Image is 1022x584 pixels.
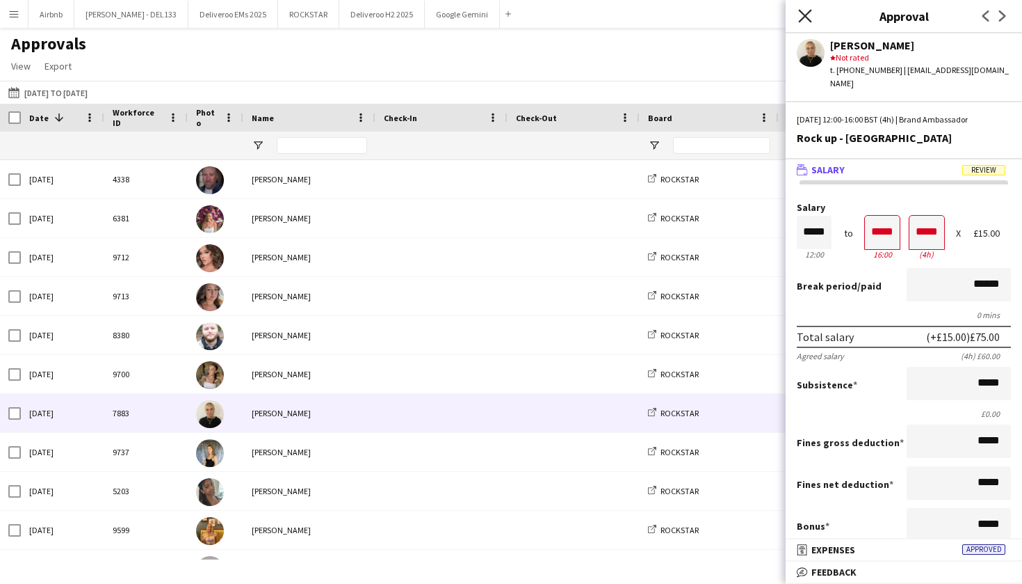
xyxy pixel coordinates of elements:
[648,525,699,535] a: ROCKSTAR
[660,486,699,496] span: ROCKSTAR
[830,52,1011,64] div: Not rated
[797,132,1011,144] div: Rock up - [GEOGRAPHIC_DATA]
[196,400,224,428] img: Poppy Alderman
[21,511,104,549] div: [DATE]
[44,60,72,72] span: Export
[252,113,274,123] span: Name
[660,447,699,457] span: ROCKSTAR
[21,160,104,198] div: [DATE]
[973,228,1011,239] div: £15.00
[797,249,832,260] div: 12:00
[648,139,660,152] button: Open Filter Menu
[104,199,188,237] div: 6381
[196,107,218,128] span: Photo
[811,566,857,578] span: Feedback
[104,160,188,198] div: 4338
[797,409,1011,419] div: £0.00
[797,520,829,532] label: Bonus
[196,517,224,545] img: Rachel Saunders
[243,199,375,237] div: [PERSON_NAME]
[384,113,417,123] span: Check-In
[196,478,224,506] img: Anjali Pydikondala
[811,544,855,556] span: Expenses
[104,355,188,393] div: 9700
[956,228,961,239] div: X
[830,39,1011,52] div: [PERSON_NAME]
[797,351,844,361] div: Agreed salary
[278,1,339,28] button: ROCKSTAR
[196,166,224,194] img: Lee Thompson
[786,7,1022,25] h3: Approval
[673,137,770,154] input: Board Filter Input
[811,164,845,176] span: Salary
[104,472,188,510] div: 5203
[844,228,853,239] div: to
[660,369,699,379] span: ROCKSTAR
[648,113,672,123] span: Board
[277,137,367,154] input: Name Filter Input
[786,159,1022,180] mat-expansion-panel-header: SalaryReview
[786,562,1022,583] mat-expansion-panel-header: Feedback
[104,394,188,432] div: 7883
[104,511,188,549] div: 9599
[425,1,500,28] button: Google Gemini
[11,60,31,72] span: View
[830,64,1011,89] div: t. [PHONE_NUMBER] | [EMAIL_ADDRESS][DOMAIN_NAME]
[660,408,699,418] span: ROCKSTAR
[648,447,699,457] a: ROCKSTAR
[648,252,699,262] a: ROCKSTAR
[21,316,104,354] div: [DATE]
[660,213,699,223] span: ROCKSTAR
[21,355,104,393] div: [DATE]
[961,351,1011,361] div: (4h) £60.00
[962,165,1005,175] span: Review
[6,57,36,75] a: View
[865,249,900,260] div: 16:00
[104,277,188,315] div: 9713
[6,84,90,101] button: [DATE] to [DATE]
[74,1,188,28] button: [PERSON_NAME] - DEL133
[21,394,104,432] div: [DATE]
[243,511,375,549] div: [PERSON_NAME]
[648,291,699,301] a: ROCKSTAR
[797,203,1011,213] label: Salary
[926,330,1000,344] div: (+£15.00) £75.00
[29,113,49,123] span: Date
[196,322,224,350] img: Jonny Maddox
[660,252,699,262] span: ROCKSTAR
[21,238,104,276] div: [DATE]
[516,113,557,123] span: Check-Out
[188,1,278,28] button: Deliveroo EMs 2025
[243,277,375,315] div: [PERSON_NAME]
[786,539,1022,560] mat-expansion-panel-header: ExpensesApproved
[797,330,854,344] div: Total salary
[21,472,104,510] div: [DATE]
[196,244,224,272] img: Laila Bury
[104,433,188,471] div: 9737
[196,283,224,311] img: Abbie Wright
[962,544,1005,555] span: Approved
[21,277,104,315] div: [DATE]
[243,160,375,198] div: [PERSON_NAME]
[243,472,375,510] div: [PERSON_NAME]
[797,280,882,292] label: /paid
[797,379,857,391] label: Subsistence
[797,113,1011,126] div: [DATE] 12:00-16:00 BST (4h) | Brand Ambassador
[196,361,224,389] img: Georgina Elliott
[243,238,375,276] div: [PERSON_NAME]
[113,107,163,128] span: Workforce ID
[196,205,224,233] img: Kimberley Rice
[29,1,74,28] button: Airbnb
[39,57,77,75] a: Export
[660,174,699,184] span: ROCKSTAR
[648,486,699,496] a: ROCKSTAR
[648,369,699,379] a: ROCKSTAR
[243,433,375,471] div: [PERSON_NAME]
[243,355,375,393] div: [PERSON_NAME]
[909,249,944,260] div: 4h
[797,436,904,449] label: Fines gross deduction
[243,394,375,432] div: [PERSON_NAME]
[243,316,375,354] div: [PERSON_NAME]
[648,408,699,418] a: ROCKSTAR
[660,525,699,535] span: ROCKSTAR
